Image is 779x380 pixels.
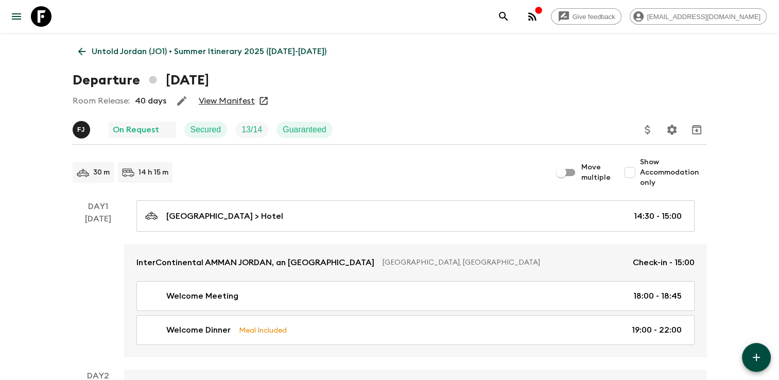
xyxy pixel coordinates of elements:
[184,122,228,138] div: Secured
[139,167,168,178] p: 14 h 15 m
[73,70,209,91] h1: Departure [DATE]
[235,122,268,138] div: Trip Fill
[166,290,238,302] p: Welcome Meeting
[632,324,682,336] p: 19:00 - 22:00
[239,324,287,336] p: Meal Included
[73,200,124,213] p: Day 1
[136,200,695,232] a: [GEOGRAPHIC_DATA] > Hotel14:30 - 15:00
[166,210,283,222] p: [GEOGRAPHIC_DATA] > Hotel
[630,8,767,25] div: [EMAIL_ADDRESS][DOMAIN_NAME]
[551,8,621,25] a: Give feedback
[634,210,682,222] p: 14:30 - 15:00
[73,95,130,107] p: Room Release:
[241,124,262,136] p: 13 / 14
[93,167,110,178] p: 30 m
[6,6,27,27] button: menu
[493,6,514,27] button: search adventures
[92,45,326,58] p: Untold Jordan (JO1) • Summer Itinerary 2025 ([DATE]-[DATE])
[73,124,92,132] span: Fadi Jaber
[662,119,682,140] button: Settings
[642,13,766,21] span: [EMAIL_ADDRESS][DOMAIN_NAME]
[77,126,85,134] p: F J
[136,315,695,345] a: Welcome DinnerMeal Included19:00 - 22:00
[73,121,92,139] button: FJ
[383,257,625,268] p: [GEOGRAPHIC_DATA], [GEOGRAPHIC_DATA]
[633,256,695,269] p: Check-in - 15:00
[191,124,221,136] p: Secured
[633,290,682,302] p: 18:00 - 18:45
[124,244,707,281] a: InterContinental AMMAN JORDAN, an [GEOGRAPHIC_DATA][GEOGRAPHIC_DATA], [GEOGRAPHIC_DATA]Check-in -...
[166,324,231,336] p: Welcome Dinner
[113,124,159,136] p: On Request
[136,281,695,311] a: Welcome Meeting18:00 - 18:45
[135,95,166,107] p: 40 days
[581,162,611,183] span: Move multiple
[73,41,332,62] a: Untold Jordan (JO1) • Summer Itinerary 2025 ([DATE]-[DATE])
[567,13,621,21] span: Give feedback
[637,119,658,140] button: Update Price, Early Bird Discount and Costs
[136,256,374,269] p: InterContinental AMMAN JORDAN, an [GEOGRAPHIC_DATA]
[199,96,255,106] a: View Manifest
[85,213,111,357] div: [DATE]
[640,157,707,188] span: Show Accommodation only
[283,124,326,136] p: Guaranteed
[686,119,707,140] button: Archive (Completed, Cancelled or Unsynced Departures only)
